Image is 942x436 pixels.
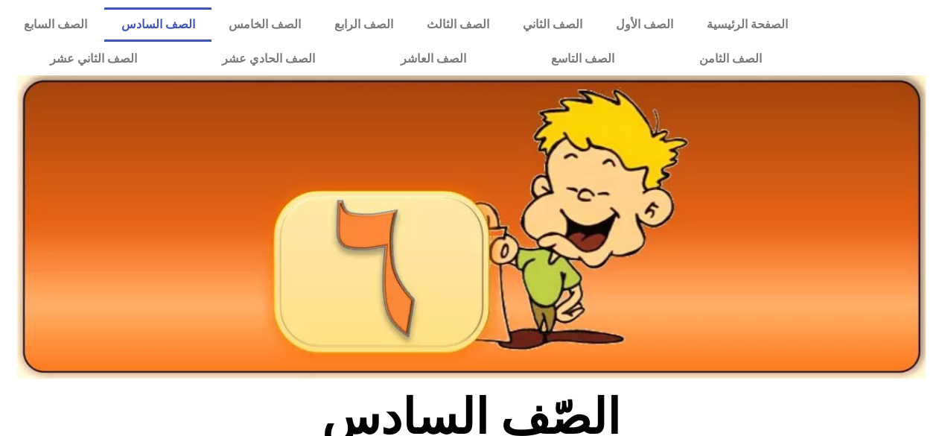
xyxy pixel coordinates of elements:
[7,7,104,42] a: الصف السابع
[410,7,506,42] a: الصف الثالث
[7,42,179,76] a: الصف الثاني عشر
[358,42,509,76] a: الصف العاشر
[506,7,599,42] a: الصف الثاني
[509,42,657,76] a: الصف التاسع
[179,42,357,76] a: الصف الحادي عشر
[317,7,410,42] a: الصف الرابع
[211,7,317,42] a: الصف الخامس
[104,7,211,42] a: الصف السادس
[657,42,804,76] a: الصف الثامن
[599,7,690,42] a: الصف الأول
[690,7,804,42] a: الصفحة الرئيسية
